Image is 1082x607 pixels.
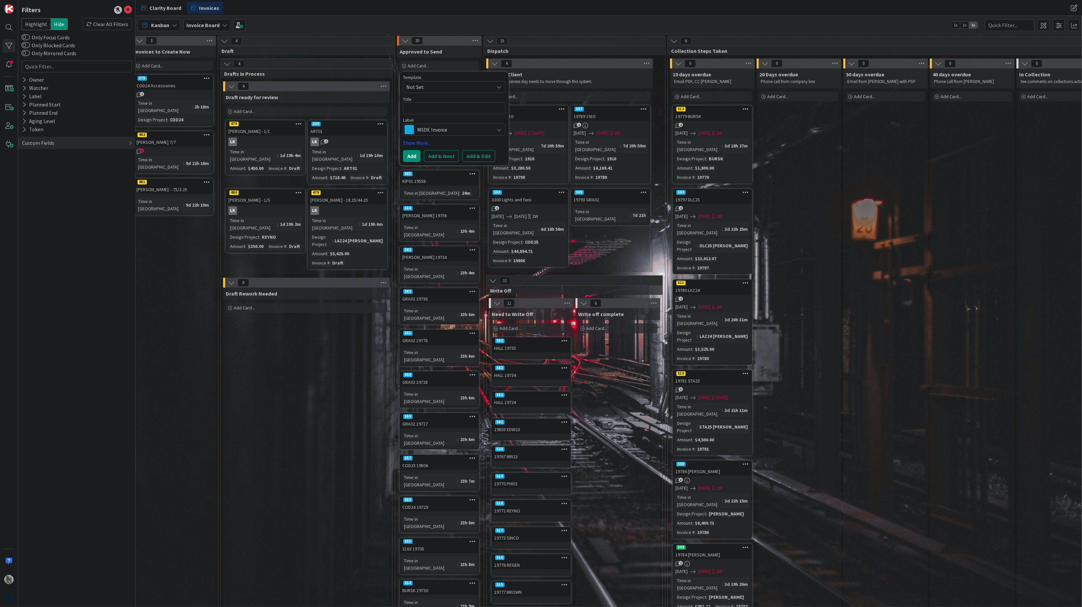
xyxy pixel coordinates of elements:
div: 2W [716,130,722,137]
div: 7d 20h 59m [539,142,566,149]
div: 19779 [696,174,710,181]
span: : [183,160,184,167]
span: : [538,142,539,149]
div: 6d 18h 58m [539,225,566,233]
div: Amount [675,255,692,262]
div: 482 [135,132,213,138]
div: Time in [GEOGRAPHIC_DATA] [137,100,192,114]
div: 482[PERSON_NAME] 7/7 [135,132,213,146]
div: LK [228,138,237,146]
span: MSDE Invoice [417,125,491,134]
span: : [722,142,723,149]
span: Add Card... [500,325,521,331]
div: 479 [229,122,239,126]
span: : [183,201,184,209]
span: Add Card... [941,94,962,100]
span: [DATE] [514,213,527,220]
div: 512 [676,107,686,111]
div: Design Project [310,165,341,172]
div: 575 [135,75,213,81]
div: LK [226,138,304,146]
div: 505 [572,189,650,195]
a: Show More... [403,139,505,147]
span: : [357,152,358,159]
a: 481[PERSON_NAME] - .75/3.25Time in [GEOGRAPHIC_DATA]:9d 22h 19m [134,179,213,215]
div: 23h 6m [459,311,476,318]
button: Add [403,150,421,162]
a: 562GRA02 19793Time in [GEOGRAPHIC_DATA]:23h 6m [400,288,479,324]
div: $44,894.71 [509,248,534,255]
a: Invoices [187,2,223,14]
div: LK [310,206,319,215]
div: GRA02 19793 [400,295,478,303]
div: Draft [287,243,302,250]
span: Add Card... [681,94,702,100]
span: : [508,164,509,172]
input: Quick Filter... [985,19,1034,31]
div: 562 [403,289,413,294]
div: $3,280.50 [509,164,532,172]
div: 504 [676,190,686,195]
div: Time in [GEOGRAPHIC_DATA] [574,208,630,223]
div: COD25 [523,238,540,246]
div: Invoice # [675,174,695,181]
button: Add & Edit [462,150,495,162]
span: : [511,174,512,181]
div: Amount [675,164,692,172]
div: Draft [287,165,302,172]
span: : [692,164,693,172]
div: 564 [403,206,413,211]
div: Design Project [492,238,522,246]
div: 512 [673,106,751,112]
div: Design Project [675,238,697,253]
div: 480 [226,190,304,196]
div: 563[PERSON_NAME] 19718 [400,247,478,262]
span: : [459,189,460,197]
div: Design Project [574,155,604,162]
div: LK [308,138,386,146]
div: Time in [GEOGRAPHIC_DATA] [310,148,357,163]
span: : [458,269,459,276]
div: 539 [308,121,386,127]
button: Only Blocked Cards [21,42,30,49]
a: 575COD24 AccessoriesTime in [GEOGRAPHIC_DATA]:2h 18mDesign Project:COD24 [134,75,213,126]
span: Invoices [199,4,219,12]
span: : [277,152,278,159]
div: Time in [GEOGRAPHIC_DATA] [310,217,359,231]
div: LAZ24 [PERSON_NAME] [698,333,749,340]
span: 1 [577,123,581,127]
div: [PERSON_NAME] - 1/1 [226,127,304,136]
label: Title [403,96,412,102]
div: 50419797 DLC25 [673,189,751,204]
span: Add Card... [854,94,875,100]
span: [DATE] [574,130,586,137]
span: : [341,165,342,172]
div: Invoice # [267,243,286,250]
span: : [522,238,523,246]
div: 23h 4m [459,269,476,276]
span: : [692,255,693,262]
div: Time in [GEOGRAPHIC_DATA] [228,148,277,163]
a: 50419797 DLC25[DATE][DATE]2WTime in [GEOGRAPHIC_DATA]:3d 22h 25mDesign Project:DLC25 [PERSON_NAME... [673,189,752,274]
div: Design Project [675,329,697,344]
a: 5303300 Lights and fans[DATE][DATE]2WTime in [GEOGRAPHIC_DATA]:6d 18h 58mDesign Project:COD25Amou... [489,189,568,267]
span: Add Card... [767,94,788,100]
div: $6,169.41 [591,164,614,172]
div: 585 [400,171,478,177]
label: Only Blocked Cards [21,41,75,49]
div: LK [228,206,237,215]
span: : [722,225,723,233]
span: Add Card... [586,325,607,331]
div: Time in [GEOGRAPHIC_DATA] [574,139,620,153]
div: 19789 [594,174,609,181]
span: : [368,174,369,181]
div: Design Project [228,233,259,241]
span: Not Set [406,83,489,91]
div: 1d 19h 10m [358,152,384,159]
a: 51119780 LAZ24[DATE][DATE]2WTime in [GEOGRAPHIC_DATA]:3d 20h 31mDesign Project:LAZ24 [PERSON_NAME... [673,279,752,365]
div: Design Project [137,116,167,123]
span: Kanban [151,21,169,29]
div: 3d 22h 25m [723,225,749,233]
div: Amount [310,250,327,257]
span: : [259,233,260,241]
